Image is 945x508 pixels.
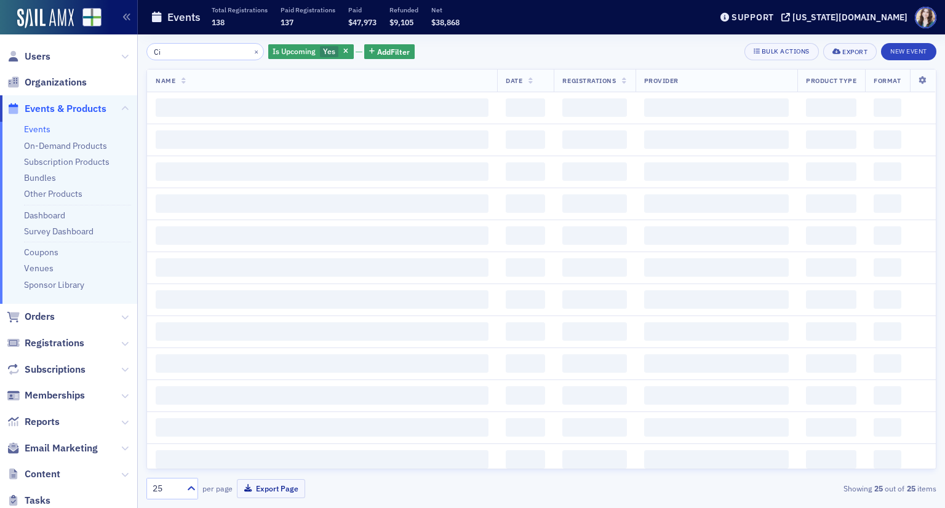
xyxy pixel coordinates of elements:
span: ‌ [874,354,901,373]
span: ‌ [806,322,856,341]
p: Paid Registrations [281,6,335,14]
span: ‌ [874,450,901,469]
span: ‌ [156,450,488,469]
span: ‌ [644,194,789,213]
span: ‌ [506,354,544,373]
span: ‌ [156,418,488,437]
span: ‌ [562,290,627,309]
strong: 25 [904,483,917,494]
span: ‌ [644,98,789,117]
span: ‌ [874,98,901,117]
p: Net [431,6,460,14]
span: ‌ [562,258,627,277]
span: Format [874,76,901,85]
span: 138 [212,17,225,27]
span: Is Upcoming [273,46,316,56]
span: ‌ [874,226,901,245]
span: ‌ [806,386,856,405]
a: Content [7,467,60,481]
a: Email Marketing [7,442,98,455]
button: AddFilter [364,44,415,60]
a: New Event [881,45,936,56]
a: Reports [7,415,60,429]
span: ‌ [506,194,544,213]
span: ‌ [562,418,627,437]
span: ‌ [562,194,627,213]
a: Organizations [7,76,87,89]
span: ‌ [806,98,856,117]
div: Yes [268,44,354,60]
div: 25 [153,482,180,495]
img: SailAMX [82,8,102,27]
a: Tasks [7,494,50,507]
span: ‌ [156,130,488,149]
span: $47,973 [348,17,377,27]
a: Memberships [7,389,85,402]
span: ‌ [874,386,901,405]
span: ‌ [644,418,789,437]
span: ‌ [806,290,856,309]
button: × [251,46,262,57]
span: ‌ [562,98,627,117]
span: Provider [644,76,679,85]
a: Users [7,50,50,63]
span: ‌ [806,194,856,213]
a: On-Demand Products [24,140,107,151]
h1: Events [167,10,201,25]
span: Date [506,76,522,85]
span: ‌ [874,130,901,149]
a: View Homepage [74,8,102,29]
a: Bundles [24,172,56,183]
span: Email Marketing [25,442,98,455]
a: Registrations [7,336,84,350]
p: Refunded [389,6,418,14]
span: ‌ [562,450,627,469]
div: Export [842,49,867,55]
span: ‌ [506,450,544,469]
span: ‌ [156,226,488,245]
span: ‌ [874,258,901,277]
span: ‌ [806,418,856,437]
span: ‌ [506,418,544,437]
span: ‌ [506,98,544,117]
span: ‌ [644,290,789,309]
span: Orders [25,310,55,323]
span: ‌ [874,194,901,213]
span: ‌ [874,290,901,309]
a: Venues [24,263,54,274]
span: Tasks [25,494,50,507]
span: ‌ [506,162,544,181]
span: ‌ [644,450,789,469]
p: Paid [348,6,377,14]
span: ‌ [506,258,544,277]
span: ‌ [562,226,627,245]
span: ‌ [562,162,627,181]
span: Registrations [25,336,84,350]
a: Dashboard [24,210,65,221]
span: ‌ [562,386,627,405]
span: ‌ [156,194,488,213]
span: Organizations [25,76,87,89]
span: ‌ [156,322,488,341]
a: Subscription Products [24,156,110,167]
span: $38,868 [431,17,460,27]
button: Export Page [237,479,305,498]
span: ‌ [644,226,789,245]
a: Events & Products [7,102,106,116]
span: ‌ [156,98,488,117]
span: ‌ [644,386,789,405]
span: ‌ [562,130,627,149]
span: ‌ [156,386,488,405]
input: Search… [146,43,264,60]
span: ‌ [874,162,901,181]
span: ‌ [506,130,544,149]
span: ‌ [506,290,544,309]
button: [US_STATE][DOMAIN_NAME] [781,13,912,22]
span: Users [25,50,50,63]
span: ‌ [806,354,856,373]
span: ‌ [506,386,544,405]
span: ‌ [644,258,789,277]
button: Bulk Actions [744,43,819,60]
img: SailAMX [17,9,74,28]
